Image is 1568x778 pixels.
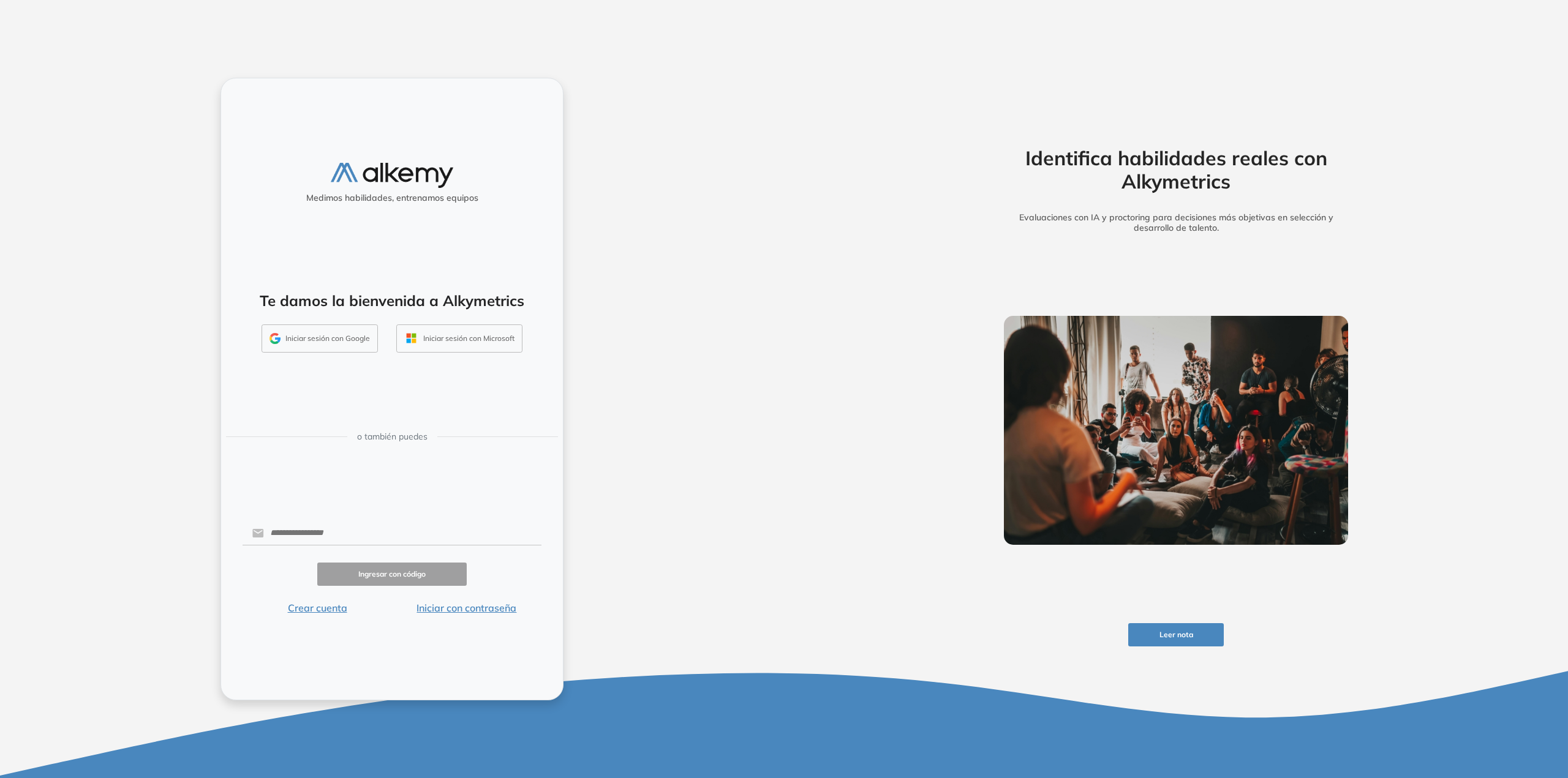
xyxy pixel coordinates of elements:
button: Iniciar sesión con Microsoft [396,324,522,353]
button: Leer nota [1128,623,1224,647]
iframe: Chat Widget [1347,636,1568,778]
img: img-more-info [1004,316,1348,545]
img: OUTLOOK_ICON [404,331,418,345]
h5: Evaluaciones con IA y proctoring para decisiones más objetivas en selección y desarrollo de talento. [985,212,1367,233]
span: o también puedes [357,430,428,443]
h4: Te damos la bienvenida a Alkymetrics [237,292,547,310]
img: logo-alkemy [331,163,453,188]
button: Iniciar con contraseña [392,600,541,615]
button: Ingresar con código [317,563,467,586]
div: Widget de chat [1347,636,1568,778]
img: GMAIL_ICON [269,333,281,344]
button: Crear cuenta [243,600,392,615]
button: Iniciar sesión con Google [262,324,378,353]
h2: Identifica habilidades reales con Alkymetrics [985,146,1367,193]
h5: Medimos habilidades, entrenamos equipos [226,193,558,203]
